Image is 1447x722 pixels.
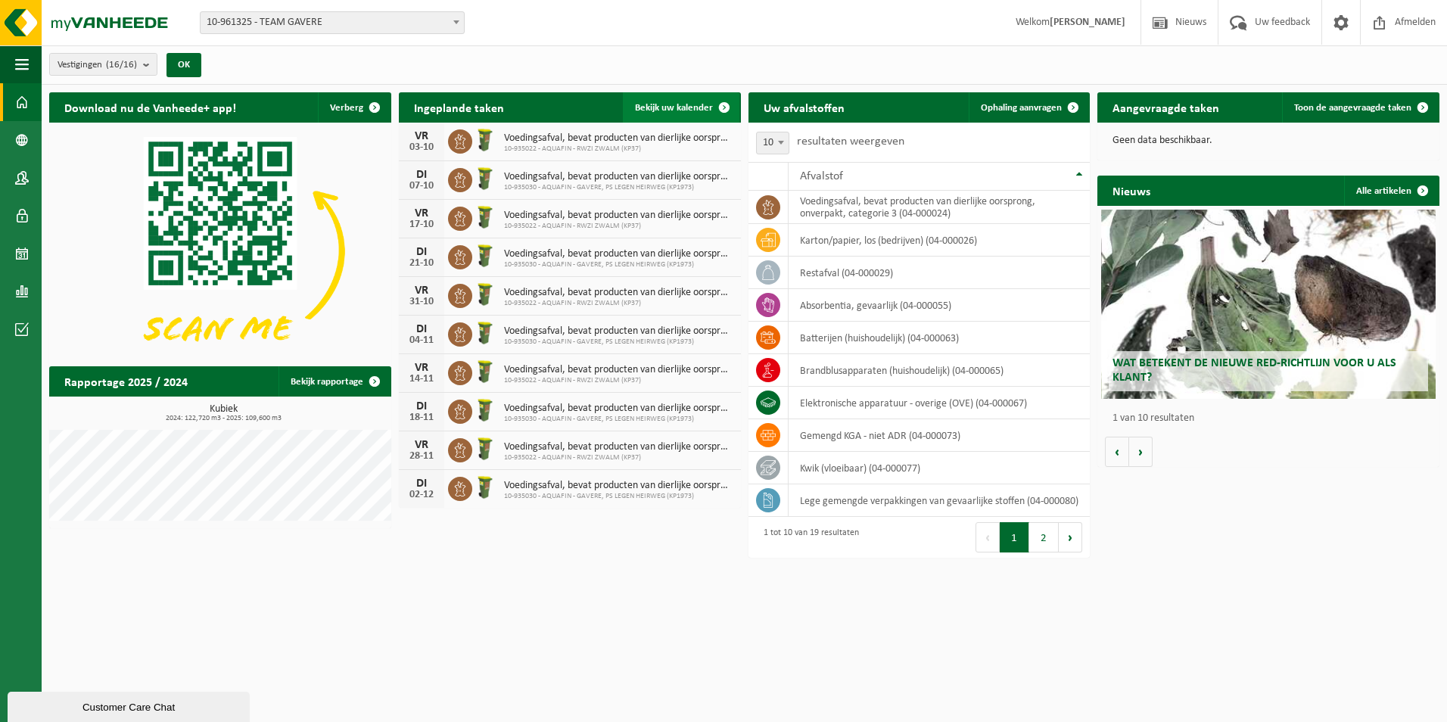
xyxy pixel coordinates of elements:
div: 31-10 [406,297,437,307]
button: Vestigingen(16/16) [49,53,157,76]
h2: Ingeplande taken [399,92,519,122]
div: 07-10 [406,181,437,191]
img: WB-0060-HPE-GN-50 [472,475,498,500]
img: WB-0060-HPE-GN-50 [472,359,498,384]
img: Download de VHEPlus App [49,123,391,379]
span: Voedingsafval, bevat producten van dierlijke oorsprong, onverpakt, categorie 3 [504,171,733,183]
img: WB-0060-HPE-GN-50 [472,204,498,230]
span: Voedingsafval, bevat producten van dierlijke oorsprong, onverpakt, categorie 3 [504,403,733,415]
span: Voedingsafval, bevat producten van dierlijke oorsprong, onverpakt, categorie 3 [504,364,733,376]
span: 10-935030 - AQUAFIN - GAVERE, PS LEGEN HEIRWEG (KP1973) [504,183,733,192]
a: Bekijk uw kalender [623,92,739,123]
td: batterijen (huishoudelijk) (04-000063) [789,322,1091,354]
img: WB-0060-HPE-GN-50 [472,436,498,462]
td: absorbentia, gevaarlijk (04-000055) [789,289,1091,322]
div: 1 tot 10 van 19 resultaten [756,521,859,554]
label: resultaten weergeven [797,135,904,148]
h2: Aangevraagde taken [1097,92,1234,122]
span: 10-935030 - AQUAFIN - GAVERE, PS LEGEN HEIRWEG (KP1973) [504,338,733,347]
td: voedingsafval, bevat producten van dierlijke oorsprong, onverpakt, categorie 3 (04-000024) [789,191,1091,224]
span: 10 [757,132,789,154]
button: Volgende [1129,437,1153,467]
span: 10-961325 - TEAM GAVERE [200,11,465,34]
button: 1 [1000,522,1029,552]
div: VR [406,362,437,374]
span: Afvalstof [800,170,843,182]
img: WB-0060-HPE-GN-50 [472,166,498,191]
span: Voedingsafval, bevat producten van dierlijke oorsprong, onverpakt, categorie 3 [504,480,733,492]
span: 10-935022 - AQUAFIN - RWZI ZWALM (KP37) [504,145,733,154]
h3: Kubiek [57,404,391,422]
span: Wat betekent de nieuwe RED-richtlijn voor u als klant? [1112,357,1396,384]
a: Bekijk rapportage [279,366,390,397]
img: WB-0060-HPE-GN-50 [472,320,498,346]
a: Toon de aangevraagde taken [1282,92,1438,123]
span: Bekijk uw kalender [635,103,713,113]
strong: [PERSON_NAME] [1050,17,1125,28]
span: 10-935030 - AQUAFIN - GAVERE, PS LEGEN HEIRWEG (KP1973) [504,415,733,424]
span: Voedingsafval, bevat producten van dierlijke oorsprong, onverpakt, categorie 3 [504,248,733,260]
span: 2024: 122,720 m3 - 2025: 109,600 m3 [57,415,391,422]
img: WB-0060-HPE-GN-50 [472,243,498,269]
div: VR [406,285,437,297]
span: 10-935030 - AQUAFIN - GAVERE, PS LEGEN HEIRWEG (KP1973) [504,492,733,501]
div: DI [406,323,437,335]
span: Voedingsafval, bevat producten van dierlijke oorsprong, onverpakt, categorie 3 [504,325,733,338]
span: 10 [756,132,789,154]
div: DI [406,478,437,490]
span: Voedingsafval, bevat producten van dierlijke oorsprong, onverpakt, categorie 3 [504,287,733,299]
div: DI [406,169,437,181]
div: 14-11 [406,374,437,384]
img: WB-0060-HPE-GN-50 [472,127,498,153]
td: kwik (vloeibaar) (04-000077) [789,452,1091,484]
td: elektronische apparatuur - overige (OVE) (04-000067) [789,387,1091,419]
div: DI [406,400,437,412]
count: (16/16) [106,60,137,70]
td: brandblusapparaten (huishoudelijk) (04-000065) [789,354,1091,387]
span: Ophaling aanvragen [981,103,1062,113]
button: 2 [1029,522,1059,552]
h2: Nieuws [1097,176,1165,205]
span: Toon de aangevraagde taken [1294,103,1411,113]
span: Voedingsafval, bevat producten van dierlijke oorsprong, onverpakt, categorie 3 [504,210,733,222]
iframe: chat widget [8,689,253,722]
img: WB-0060-HPE-GN-50 [472,282,498,307]
span: 10-961325 - TEAM GAVERE [201,12,464,33]
span: 10-935022 - AQUAFIN - RWZI ZWALM (KP37) [504,376,733,385]
h2: Rapportage 2025 / 2024 [49,366,203,396]
div: 04-11 [406,335,437,346]
td: gemengd KGA - niet ADR (04-000073) [789,419,1091,452]
span: Vestigingen [58,54,137,76]
p: 1 van 10 resultaten [1112,413,1432,424]
span: Voedingsafval, bevat producten van dierlijke oorsprong, onverpakt, categorie 3 [504,132,733,145]
button: Verberg [318,92,390,123]
h2: Download nu de Vanheede+ app! [49,92,251,122]
span: 10-935022 - AQUAFIN - RWZI ZWALM (KP37) [504,222,733,231]
button: OK [166,53,201,77]
div: 17-10 [406,219,437,230]
button: Next [1059,522,1082,552]
div: 18-11 [406,412,437,423]
a: Wat betekent de nieuwe RED-richtlijn voor u als klant? [1101,210,1436,399]
div: 03-10 [406,142,437,153]
button: Vorige [1105,437,1129,467]
span: Verberg [330,103,363,113]
a: Ophaling aanvragen [969,92,1088,123]
div: DI [406,246,437,258]
span: 10-935022 - AQUAFIN - RWZI ZWALM (KP37) [504,299,733,308]
a: Alle artikelen [1344,176,1438,206]
span: Voedingsafval, bevat producten van dierlijke oorsprong, onverpakt, categorie 3 [504,441,733,453]
td: restafval (04-000029) [789,257,1091,289]
div: 02-12 [406,490,437,500]
td: karton/papier, los (bedrijven) (04-000026) [789,224,1091,257]
span: 10-935030 - AQUAFIN - GAVERE, PS LEGEN HEIRWEG (KP1973) [504,260,733,269]
div: VR [406,207,437,219]
span: 10-935022 - AQUAFIN - RWZI ZWALM (KP37) [504,453,733,462]
button: Previous [976,522,1000,552]
div: 28-11 [406,451,437,462]
p: Geen data beschikbaar. [1112,135,1424,146]
div: VR [406,130,437,142]
div: VR [406,439,437,451]
img: WB-0060-HPE-GN-50 [472,397,498,423]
